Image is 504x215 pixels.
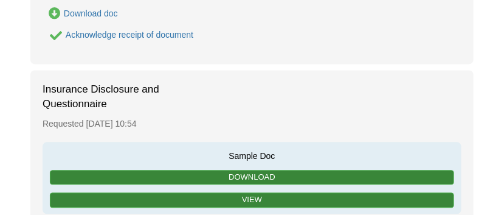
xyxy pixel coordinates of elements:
a: Download Disclosure - ALL - Right To Receive a Copy of Appraisals [43,7,118,20]
div: Requested [DATE] 10:54 [43,112,461,136]
span: Insurance Disclosure and Questionnaire [43,82,164,112]
a: View [50,192,454,208]
span: Sample Doc [49,148,455,162]
a: Download [50,170,454,185]
div: Acknowledge receipt of document [66,30,193,40]
div: Download doc [64,9,118,18]
button: Acknowledge receipt of document [43,29,63,43]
